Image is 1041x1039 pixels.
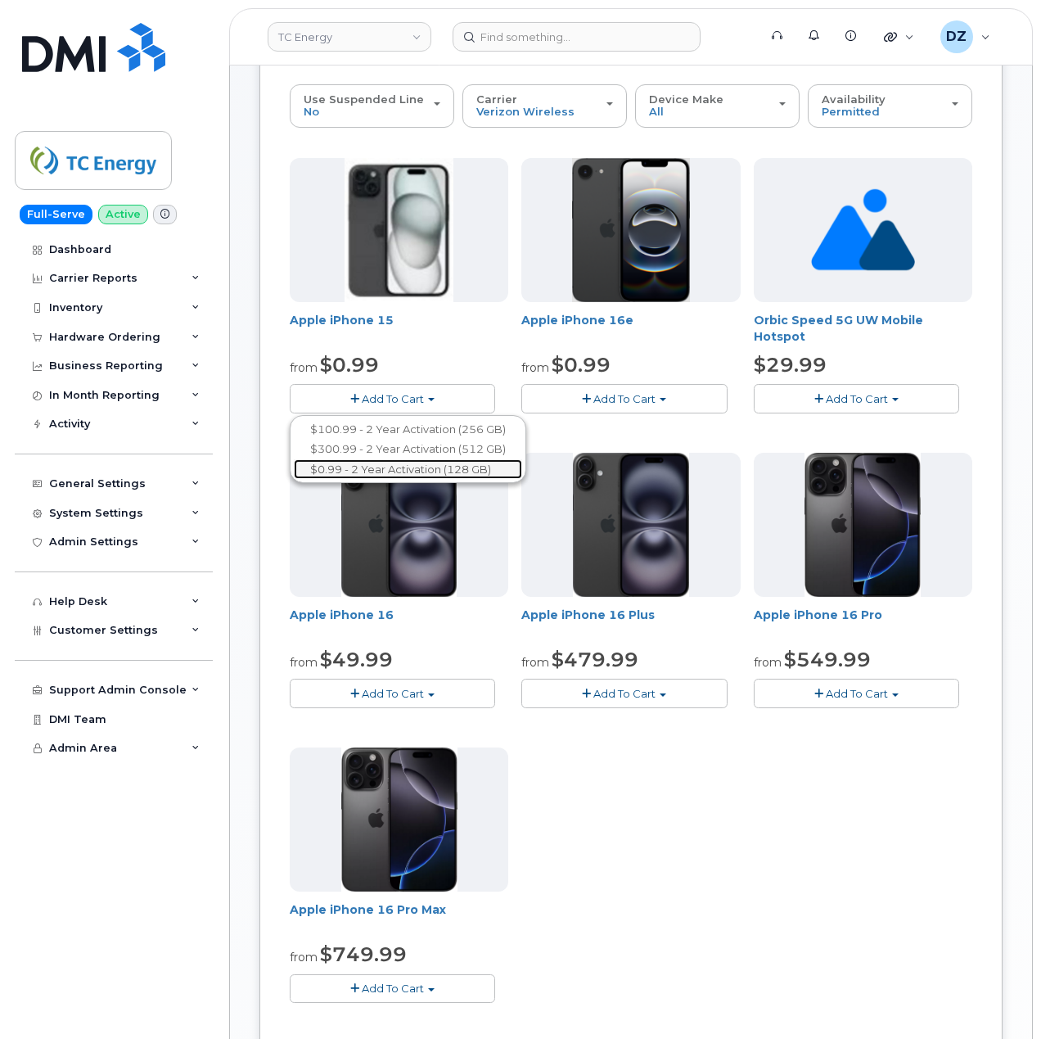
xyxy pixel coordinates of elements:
a: Apple iPhone 16 Pro Max [290,902,446,917]
span: Add To Cart [593,392,656,405]
span: Device Make [649,93,723,106]
span: Add To Cart [362,687,424,700]
button: Availability Permitted [808,84,972,127]
small: from [754,655,782,670]
a: Orbic Speed 5G UW Mobile Hotspot [754,313,923,344]
img: iphone_16_pro.png [804,453,921,597]
a: Apple iPhone 16 Plus [521,608,655,622]
div: Quicklinks [872,20,926,53]
div: Apple iPhone 16 Pro Max [290,901,508,934]
div: Orbic Speed 5G UW Mobile Hotspot [754,312,972,345]
a: Apple iPhone 16 [290,608,394,622]
span: Add To Cart [826,392,888,405]
small: from [290,360,318,375]
div: Apple iPhone 15 [290,312,508,345]
button: Add To Cart [754,384,959,413]
span: Add To Cart [362,392,424,405]
button: Add To Cart [290,384,495,413]
span: Carrier [476,93,517,106]
a: Apple iPhone 15 [290,313,394,328]
button: Add To Cart [754,679,959,707]
img: iphone16e.png [572,158,690,302]
button: Use Suspended Line No [290,84,454,127]
span: $549.99 [784,648,871,671]
span: Availability [822,93,886,106]
img: iphone_16_plus.png [573,453,688,597]
span: $0.99 [320,353,379,377]
span: All [649,105,664,118]
small: from [521,655,549,670]
iframe: Messenger Launcher [970,968,1029,1027]
span: $479.99 [552,648,638,671]
small: from [290,655,318,670]
span: $749.99 [320,942,407,966]
span: Permitted [822,105,880,118]
div: Apple iPhone 16e [521,312,740,345]
span: Add To Cart [362,982,424,995]
small: from [290,950,318,964]
span: $49.99 [320,648,393,671]
img: iphone_16_pro.png [341,748,457,892]
span: DZ [946,27,967,47]
span: Add To Cart [593,687,656,700]
span: $29.99 [754,353,827,377]
img: no_image_found-2caef05468ed5679b831cfe6fc140e25e0c280774317ffc20a367ab7fd17291e.png [811,158,915,302]
span: Add To Cart [826,687,888,700]
a: $300.99 - 2 Year Activation (512 GB) [294,439,522,459]
button: Add To Cart [521,384,727,413]
span: Verizon Wireless [476,105,575,118]
a: Apple iPhone 16 Pro [754,608,882,622]
div: Apple iPhone 16 Plus [521,607,740,639]
img: iphone_16_plus.png [341,453,457,597]
img: iphone15.jpg [345,158,453,302]
a: $100.99 - 2 Year Activation (256 GB) [294,419,522,440]
span: Use Suspended Line [304,93,424,106]
span: No [304,105,319,118]
small: from [521,360,549,375]
span: $0.99 [552,353,611,377]
a: TC Energy [268,22,431,52]
div: Devon Zellars [929,20,1002,53]
a: Apple iPhone 16e [521,313,633,328]
div: Apple iPhone 16 [290,607,508,639]
input: Find something... [453,22,701,52]
button: Add To Cart [521,679,727,707]
div: Apple iPhone 16 Pro [754,607,972,639]
button: Device Make All [635,84,800,127]
button: Carrier Verizon Wireless [462,84,627,127]
button: Add To Cart [290,679,495,707]
button: Add To Cart [290,974,495,1003]
a: $0.99 - 2 Year Activation (128 GB) [294,459,522,480]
